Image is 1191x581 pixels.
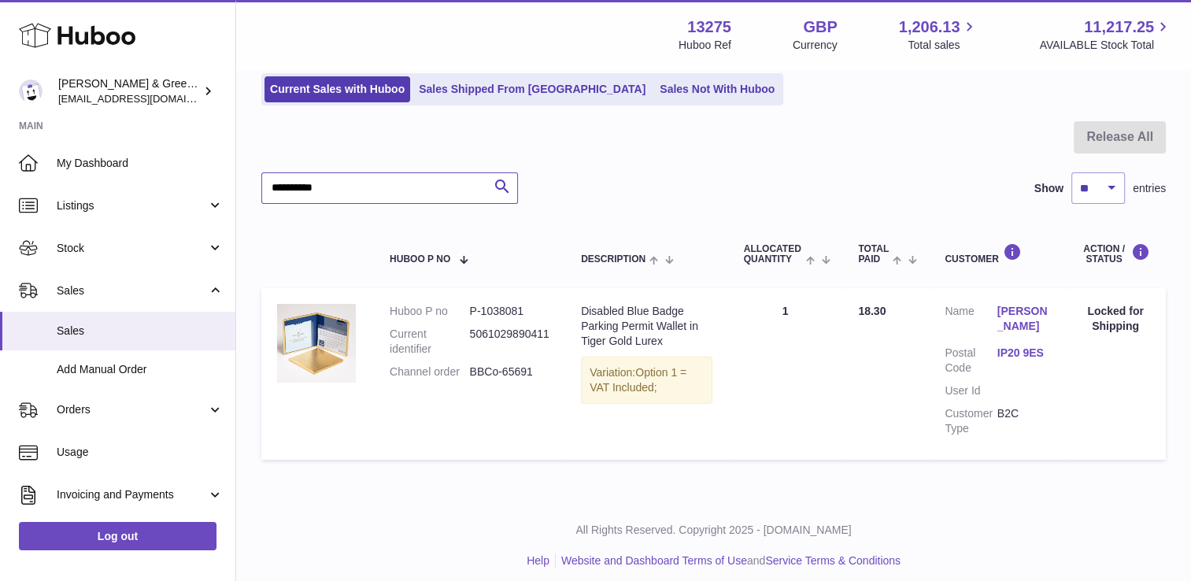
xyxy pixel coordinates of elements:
[413,76,651,102] a: Sales Shipped From [GEOGRAPHIC_DATA]
[19,80,43,103] img: internalAdmin-13275@internal.huboo.com
[58,76,200,106] div: [PERSON_NAME] & Green Ltd
[945,346,997,376] dt: Postal Code
[997,346,1049,361] a: IP20 9ES
[470,304,550,319] dd: P-1038081
[945,304,997,338] dt: Name
[264,76,410,102] a: Current Sales with Huboo
[581,254,645,265] span: Description
[581,357,712,404] div: Variation:
[57,362,224,377] span: Add Manual Order
[249,523,1178,538] p: All Rights Reserved. Copyright 2025 - [DOMAIN_NAME]
[57,198,207,213] span: Listings
[1133,181,1166,196] span: entries
[390,327,470,357] dt: Current identifier
[556,553,901,568] li: and
[57,445,224,460] span: Usage
[57,487,207,502] span: Invoicing and Payments
[728,288,843,459] td: 1
[390,365,470,379] dt: Channel order
[765,554,901,567] a: Service Terms & Conditions
[997,406,1049,436] dd: B2C
[945,406,997,436] dt: Customer Type
[997,304,1049,334] a: [PERSON_NAME]
[899,17,960,38] span: 1,206.13
[19,522,216,550] a: Log out
[679,38,731,53] div: Huboo Ref
[390,304,470,319] dt: Huboo P no
[858,305,886,317] span: 18.30
[277,304,356,383] img: BlueBadgeCoFeb25-062.jpg
[527,554,549,567] a: Help
[1039,38,1172,53] span: AVAILABLE Stock Total
[390,254,450,265] span: Huboo P no
[687,17,731,38] strong: 13275
[899,17,978,53] a: 1,206.13 Total sales
[561,554,747,567] a: Website and Dashboard Terms of Use
[1081,304,1150,334] div: Locked for Shipping
[57,156,224,171] span: My Dashboard
[470,327,550,357] dd: 5061029890411
[945,383,997,398] dt: User Id
[744,244,802,265] span: ALLOCATED Quantity
[908,38,978,53] span: Total sales
[1084,17,1154,38] span: 11,217.25
[57,283,207,298] span: Sales
[470,365,550,379] dd: BBCo-65691
[581,304,712,349] div: Disabled Blue Badge Parking Permit Wallet in Tiger Gold Lurex
[803,17,837,38] strong: GBP
[1039,17,1172,53] a: 11,217.25 AVAILABLE Stock Total
[590,366,686,394] span: Option 1 = VAT Included;
[945,243,1049,265] div: Customer
[58,92,231,105] span: [EMAIL_ADDRESS][DOMAIN_NAME]
[57,241,207,256] span: Stock
[1034,181,1063,196] label: Show
[858,244,889,265] span: Total paid
[793,38,838,53] div: Currency
[1081,243,1150,265] div: Action / Status
[57,402,207,417] span: Orders
[654,76,780,102] a: Sales Not With Huboo
[57,324,224,339] span: Sales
